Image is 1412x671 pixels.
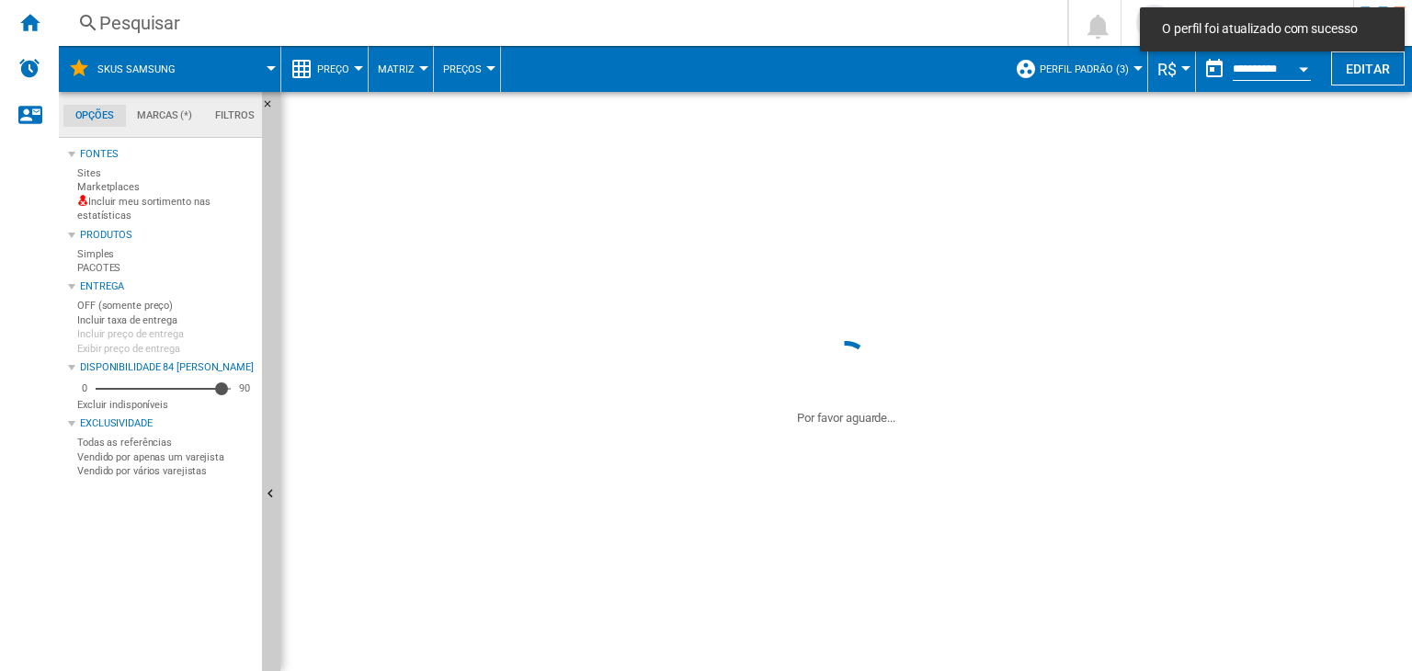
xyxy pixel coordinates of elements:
[1015,46,1138,92] div: Perfil padrão (3)
[18,57,40,79] img: alerts-logo.svg
[1040,46,1138,92] button: Perfil padrão (3)
[77,180,255,194] label: Marketplaces
[77,195,255,223] label: Incluir meu sortimento nas estatísticas
[97,63,176,75] span: Skus Samsung
[1148,46,1196,92] md-menu: Currency
[1331,51,1405,85] button: Editar
[80,228,255,243] div: Produtos
[262,92,284,125] button: Ocultar
[77,464,255,478] label: Vendido por vários varejistas
[77,381,92,395] div: 0
[290,46,359,92] div: Preço
[1196,51,1233,87] button: md-calendar
[443,46,491,92] button: Preços
[77,261,255,275] label: PACOTES
[77,327,255,341] label: Incluir preço de entrega
[80,279,255,294] div: Entrega
[1040,63,1129,75] span: Perfil padrão (3)
[77,450,255,464] label: Vendido por apenas um varejista
[77,342,255,356] label: Exibir preço de entrega
[317,63,349,75] span: Preço
[378,63,415,75] span: Matriz
[97,46,194,92] button: Skus Samsung
[797,411,895,425] ng-transclude: Por favor aguarde...
[77,247,255,261] label: Simples
[77,398,255,412] label: Excluir indisponíveis
[1287,50,1320,83] button: Open calendar
[80,416,255,431] div: Exclusividade
[80,360,255,375] div: Disponibilidade 84 [PERSON_NAME]
[77,195,88,206] img: mysite-not-bg-18x18.png
[1156,20,1388,39] span: O perfil foi atualizado com sucesso
[1157,60,1177,79] span: R$
[77,436,255,449] label: Todas as referências
[1157,46,1186,92] button: R$
[99,10,1019,36] div: Pesquisar
[77,166,255,180] label: Sites
[77,313,255,327] label: Incluir taxa de entrega
[77,299,255,313] label: OFF (somente preço)
[96,380,231,398] md-slider: Disponibilidade
[68,46,271,92] div: Skus Samsung
[126,105,204,127] md-tab-item: Marcas (*)
[204,105,266,127] md-tab-item: Filtros
[63,105,126,127] md-tab-item: Opções
[443,63,482,75] span: Preços
[378,46,424,92] button: Matriz
[234,381,255,395] div: 90
[317,46,359,92] button: Preço
[80,147,255,162] div: Fontes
